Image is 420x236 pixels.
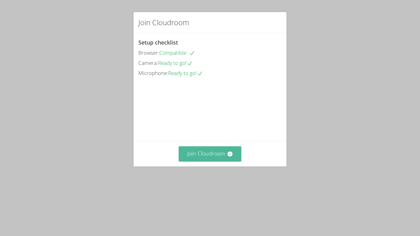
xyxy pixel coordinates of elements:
span: Compatible [159,49,195,56]
span: Microphone: [138,69,168,77]
span: Camera: [138,59,158,66]
button: Join Cloudroom [179,146,242,161]
span: Ready to go! [168,69,203,77]
h2: Join Cloudroom [138,17,189,28]
span: Setup checklist [138,39,178,46]
span: Browser: [138,49,159,56]
span: Ready to go! [158,59,193,66]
